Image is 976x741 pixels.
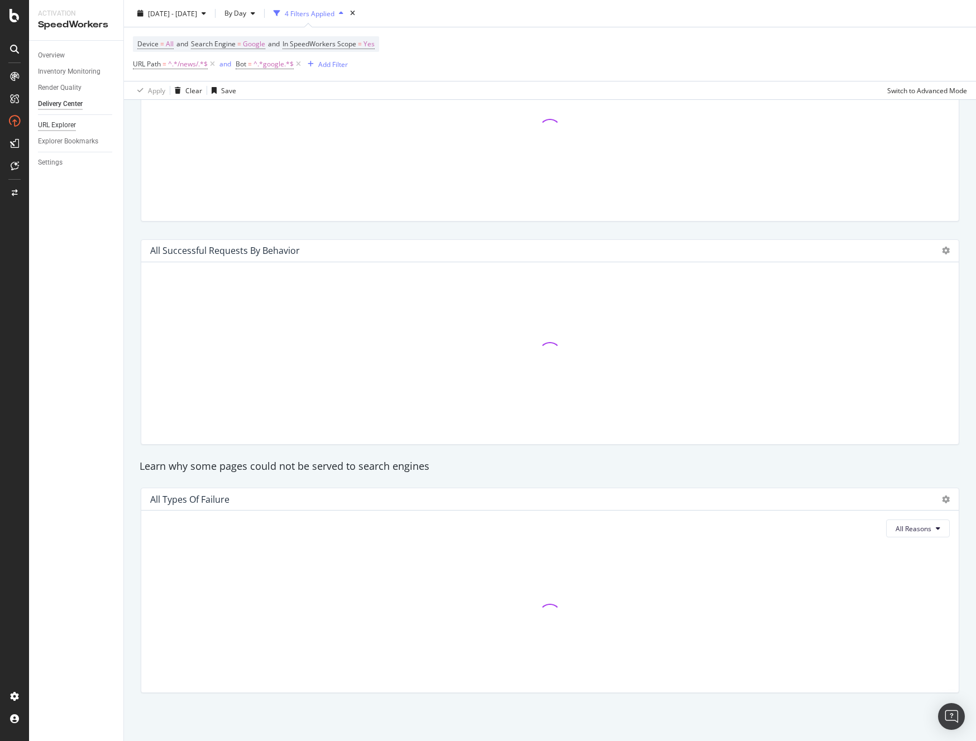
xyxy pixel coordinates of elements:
[166,36,174,52] span: All
[133,81,165,99] button: Apply
[134,459,966,474] div: Learn why some pages could not be served to search engines
[38,98,116,110] a: Delivery Center
[221,85,236,95] div: Save
[236,59,246,69] span: Bot
[191,39,236,49] span: Search Engine
[176,39,188,49] span: and
[363,36,375,52] span: Yes
[283,39,356,49] span: In SpeedWorkers Scope
[185,85,202,95] div: Clear
[243,36,265,52] span: Google
[207,81,236,99] button: Save
[38,50,65,61] div: Overview
[38,18,114,31] div: SpeedWorkers
[150,494,229,505] div: All Types of Failure
[38,136,98,147] div: Explorer Bookmarks
[220,4,260,22] button: By Day
[150,245,300,256] div: All Successful Requests by Behavior
[38,66,116,78] a: Inventory Monitoring
[887,85,967,95] div: Switch to Advanced Mode
[38,119,116,131] a: URL Explorer
[268,39,280,49] span: and
[133,4,210,22] button: [DATE] - [DATE]
[38,98,83,110] div: Delivery Center
[133,59,161,69] span: URL Path
[220,8,246,18] span: By Day
[38,66,101,78] div: Inventory Monitoring
[38,82,82,94] div: Render Quality
[38,9,114,18] div: Activation
[170,81,202,99] button: Clear
[248,59,252,69] span: =
[318,59,348,69] div: Add Filter
[38,136,116,147] a: Explorer Bookmarks
[303,57,348,71] button: Add Filter
[38,82,116,94] a: Render Quality
[38,50,116,61] a: Overview
[160,39,164,49] span: =
[886,519,950,537] button: All Reasons
[358,39,362,49] span: =
[883,81,967,99] button: Switch to Advanced Mode
[148,8,197,18] span: [DATE] - [DATE]
[269,4,348,22] button: 4 Filters Applied
[137,39,159,49] span: Device
[38,157,63,169] div: Settings
[348,8,357,19] div: times
[38,119,76,131] div: URL Explorer
[38,157,116,169] a: Settings
[162,59,166,69] span: =
[285,8,334,18] div: 4 Filters Applied
[219,59,231,69] button: and
[253,56,294,72] span: ^.*google.*$
[938,703,965,730] div: Open Intercom Messenger
[168,56,208,72] span: ^.*/news/.*$
[896,524,931,533] span: All Reasons
[148,85,165,95] div: Apply
[237,39,241,49] span: =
